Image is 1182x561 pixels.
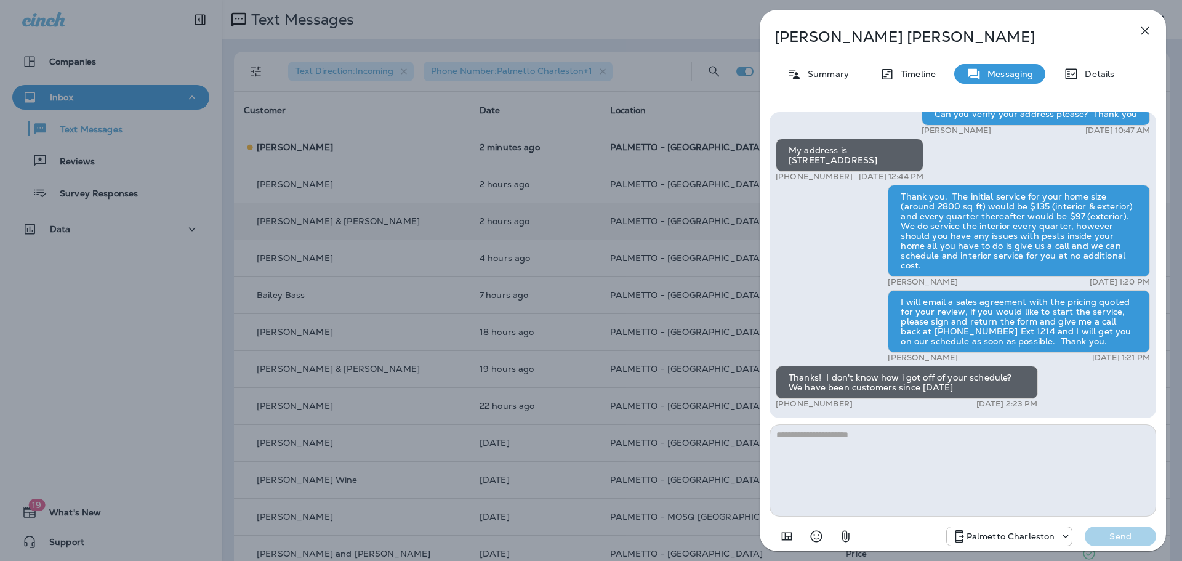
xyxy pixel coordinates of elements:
p: [PHONE_NUMBER] [776,172,853,182]
div: Thanks! I don't know how i got off of your schedule? We have been customers since [DATE] [776,366,1038,399]
p: [PERSON_NAME] [922,126,992,135]
p: [DATE] 1:20 PM [1090,277,1150,287]
button: Select an emoji [804,524,829,549]
p: [PHONE_NUMBER] [776,399,853,409]
p: [PERSON_NAME] [888,277,958,287]
p: [PERSON_NAME] [PERSON_NAME] [774,28,1111,46]
p: Timeline [895,69,936,79]
div: Can you verify your address please? Thank you [922,102,1150,126]
div: +1 (843) 277-8322 [947,529,1072,544]
p: [PERSON_NAME] [888,353,958,363]
p: Messaging [981,69,1033,79]
p: [DATE] 1:21 PM [1092,353,1150,363]
p: [DATE] 12:44 PM [859,172,923,182]
p: Summary [802,69,849,79]
div: Thank you. The initial service for your home size (around 2800 sq ft) would be $135 (interior & e... [888,185,1150,277]
p: [DATE] 10:47 AM [1085,126,1150,135]
button: Add in a premade template [774,524,799,549]
div: I will email a sales agreement with the pricing quoted for your review, if you would like to star... [888,290,1150,353]
p: Palmetto Charleston [967,531,1055,541]
p: [DATE] 2:23 PM [976,399,1038,409]
div: My address is [STREET_ADDRESS] [776,139,923,172]
p: Details [1079,69,1114,79]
